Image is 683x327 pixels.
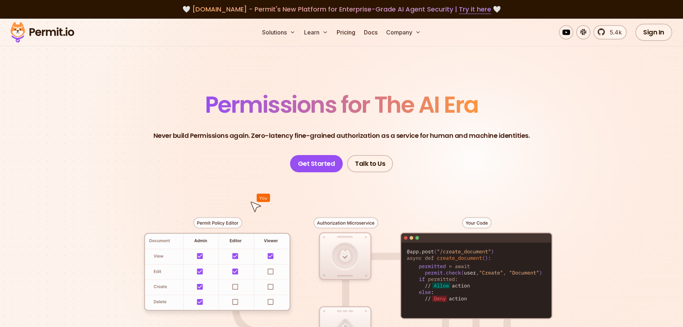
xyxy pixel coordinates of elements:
a: Pricing [334,25,358,39]
div: 🤍 🤍 [17,4,666,14]
button: Solutions [259,25,298,39]
span: [DOMAIN_NAME] - Permit's New Platform for Enterprise-Grade AI Agent Security | [192,5,491,14]
span: 5.4k [606,28,622,37]
span: Permissions for The AI Era [205,89,478,121]
p: Never build Permissions again. Zero-latency fine-grained authorization as a service for human and... [153,131,530,141]
a: Try it here [459,5,491,14]
a: Talk to Us [347,155,393,172]
a: Sign In [635,24,672,41]
button: Company [383,25,424,39]
a: Get Started [290,155,343,172]
img: Permit logo [7,20,77,45]
button: Learn [301,25,331,39]
a: Docs [361,25,380,39]
a: 5.4k [593,25,627,39]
